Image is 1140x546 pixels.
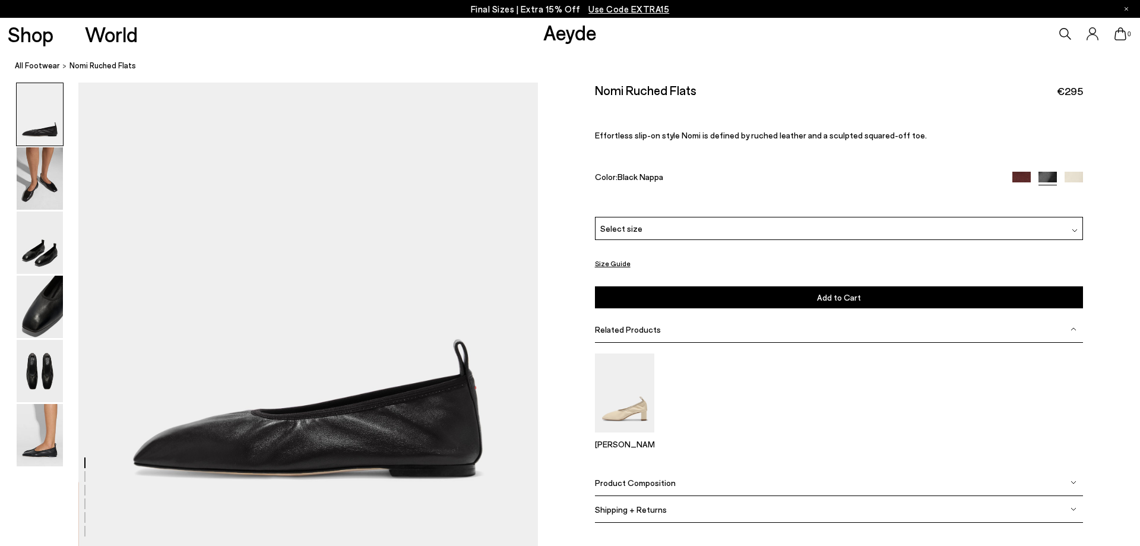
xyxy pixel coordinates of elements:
[600,222,642,235] span: Select size
[595,324,661,334] span: Related Products
[595,172,996,185] div: Color:
[1057,84,1083,99] span: €295
[17,212,63,274] img: Nomi Ruched Flats - Image 3
[595,504,667,515] span: Shipping + Returns
[595,478,676,488] span: Product Composition
[817,292,861,302] span: Add to Cart
[595,354,654,433] img: Narissa Ruched Pumps
[1071,479,1076,485] img: svg%3E
[471,2,670,17] p: Final Sizes | Extra 15% Off
[1072,228,1078,233] img: svg%3E
[17,404,63,466] img: Nomi Ruched Flats - Image 6
[595,439,654,449] p: [PERSON_NAME]
[69,59,136,72] span: Nomi Ruched Flats
[15,59,60,72] a: All Footwear
[595,424,654,449] a: Narissa Ruched Pumps [PERSON_NAME]
[8,24,53,45] a: Shop
[1114,27,1126,40] a: 0
[1126,31,1132,37] span: 0
[617,172,663,182] span: Black Nappa
[595,130,1083,140] p: Effortless slip-on style Nomi is defined by ruched leather and a sculpted squared-off toe.
[595,83,696,97] h2: Nomi Ruched Flats
[1071,506,1076,512] img: svg%3E
[85,24,138,45] a: World
[17,83,63,146] img: Nomi Ruched Flats - Image 1
[543,20,597,45] a: Aeyde
[15,50,1140,83] nav: breadcrumb
[595,256,631,271] button: Size Guide
[595,286,1083,308] button: Add to Cart
[588,4,669,14] span: Navigate to /collections/ss25-final-sizes
[17,340,63,402] img: Nomi Ruched Flats - Image 5
[17,276,63,338] img: Nomi Ruched Flats - Image 4
[1071,326,1076,332] img: svg%3E
[17,147,63,210] img: Nomi Ruched Flats - Image 2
